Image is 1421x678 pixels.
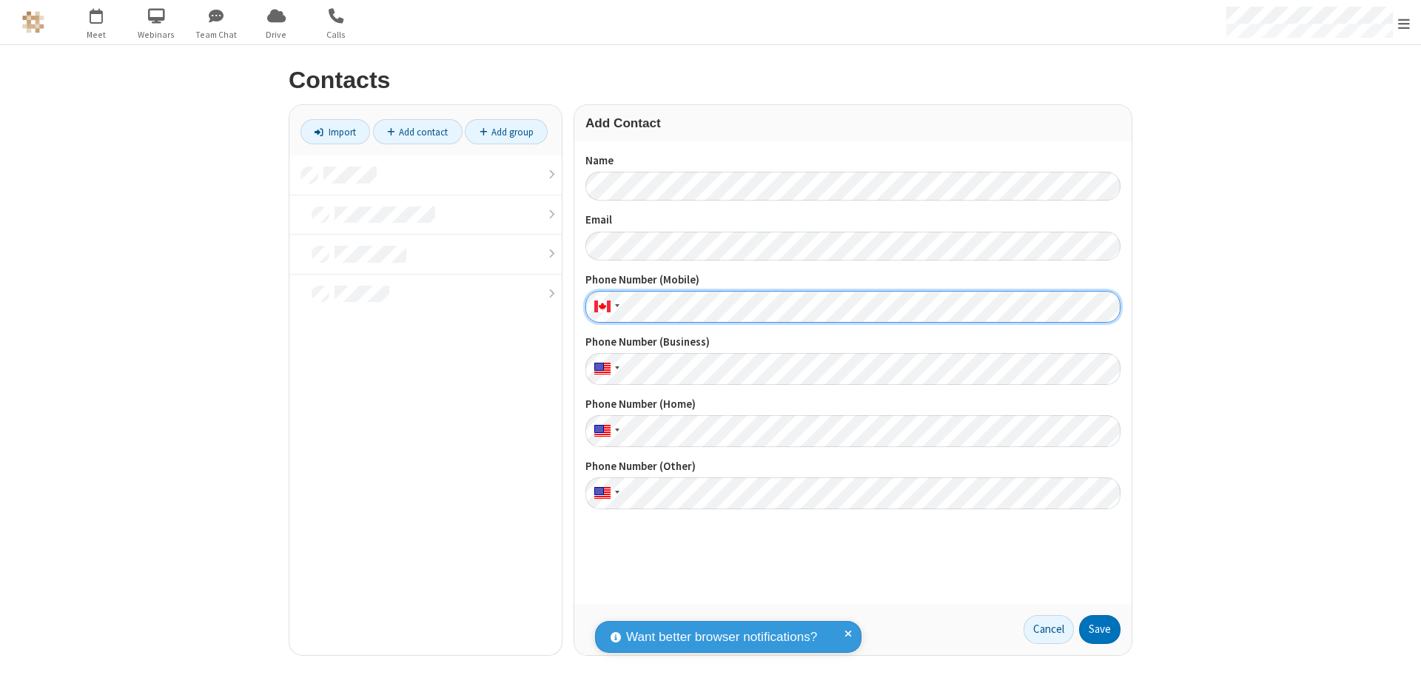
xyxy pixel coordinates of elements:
label: Name [585,152,1121,169]
span: Drive [249,28,304,41]
span: Calls [309,28,364,41]
img: QA Selenium DO NOT DELETE OR CHANGE [22,11,44,33]
iframe: Chat [1384,640,1410,668]
label: Phone Number (Business) [585,334,1121,351]
div: United States: + 1 [585,415,624,447]
div: United States: + 1 [585,477,624,509]
button: Save [1079,615,1121,645]
div: Canada: + 1 [585,291,624,323]
div: United States: + 1 [585,353,624,385]
label: Phone Number (Other) [585,458,1121,475]
h3: Add Contact [585,116,1121,130]
a: Add group [465,119,548,144]
span: Meet [69,28,124,41]
span: Want better browser notifications? [626,628,817,647]
label: Phone Number (Home) [585,396,1121,413]
span: Webinars [129,28,184,41]
a: Add contact [373,119,463,144]
a: Import [300,119,370,144]
label: Phone Number (Mobile) [585,272,1121,289]
a: Cancel [1024,615,1074,645]
span: Team Chat [189,28,244,41]
label: Email [585,212,1121,229]
h2: Contacts [289,67,1132,93]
